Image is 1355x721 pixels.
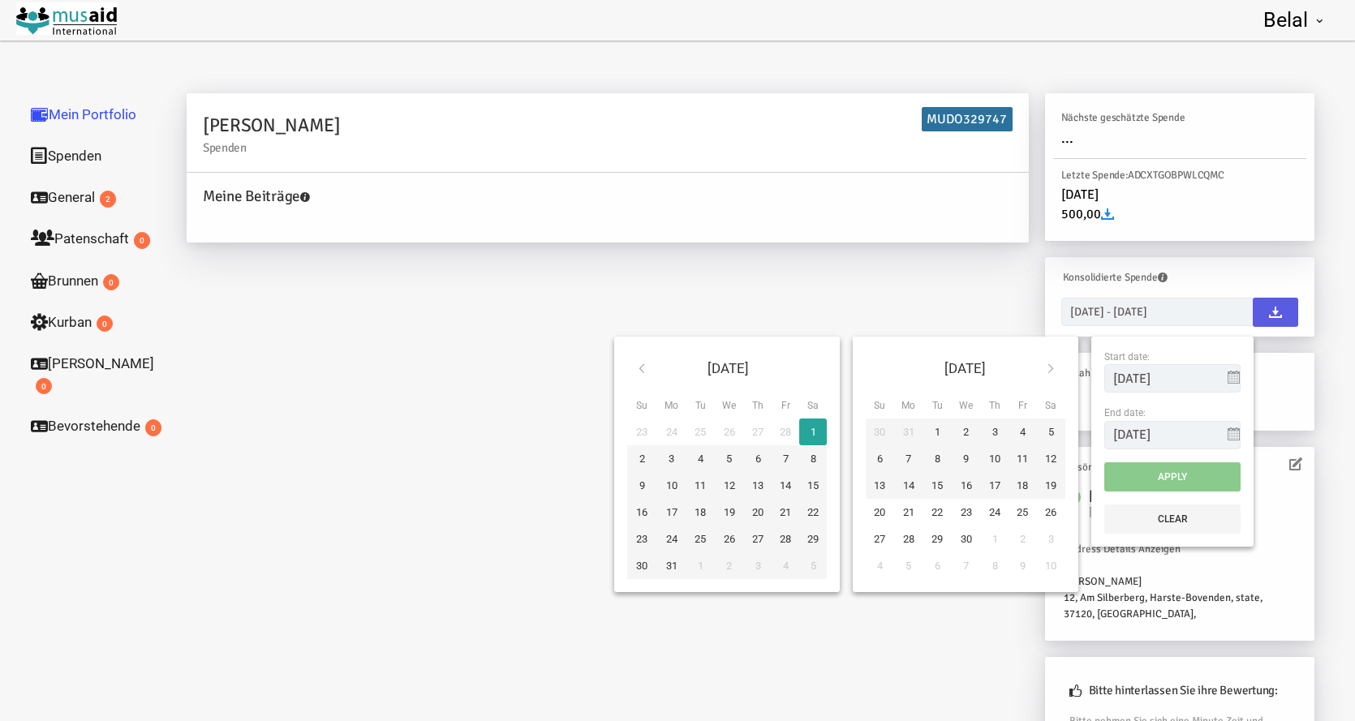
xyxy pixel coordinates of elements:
[923,552,951,579] td: 6
[1036,445,1065,472] td: 12
[772,526,799,552] td: 28
[866,499,893,526] td: 20
[1128,169,1224,182] span: ADCXTGOBPWLCQMC
[951,472,981,499] td: 16
[799,526,827,552] td: 29
[686,472,714,499] td: 11
[16,93,179,135] a: Mein Portfolio
[627,526,656,552] td: 23
[893,445,923,472] td: 7
[300,192,310,202] i: Ihre Ursacheninformationen werden verfügbar sein,indem Sie Ihre Ursachen auswählen. Sie können de...
[16,342,179,406] a: [PERSON_NAME]0
[893,472,923,499] td: 14
[1063,269,1291,285] h6: Konsolidierte Spende
[772,472,799,499] td: 14
[893,526,923,552] td: 28
[744,472,772,499] td: 13
[36,378,52,394] span: 0
[1009,472,1036,499] td: 18
[772,499,799,526] td: 21
[16,405,179,447] a: Bevorstehende0
[981,445,1009,472] td: 10
[866,472,893,499] td: 13
[1036,526,1065,552] td: 3
[1061,129,1073,147] span: ...
[1036,388,1065,418] th: Sa
[686,445,714,472] td: 4
[1036,552,1065,579] td: 10
[799,472,827,499] td: 15
[16,2,117,35] img: Musaid e.V.
[686,388,714,418] th: Tu
[1104,350,1241,364] span: Start date:
[656,350,799,388] th: [DATE]
[866,418,893,445] td: 30
[981,418,1009,445] td: 3
[203,111,1013,154] h2: [PERSON_NAME]
[951,445,981,472] td: 9
[1064,606,1297,622] div: 37120, [GEOGRAPHIC_DATA],
[714,552,744,579] td: 2
[1061,109,1299,126] h6: Nächste geschätzte Spende
[1069,681,1291,700] h6: Bitte hinterlassen Sie ihre Bewertung:
[16,301,179,343] a: Kurban0
[627,388,656,418] th: Su
[714,526,744,552] td: 26
[714,499,744,526] td: 19
[951,526,981,552] td: 30
[1036,472,1065,499] td: 19
[799,499,827,526] td: 22
[203,185,1021,208] h4: Meine Beiträge
[1104,504,1241,534] button: Clear
[744,552,772,579] td: 3
[686,552,714,579] td: 1
[951,388,981,418] th: We
[893,552,923,579] td: 5
[866,388,893,418] th: Su
[772,388,799,418] th: Fr
[923,472,951,499] td: 15
[203,142,1013,154] small: Spenden
[893,388,923,418] th: Mo
[866,526,893,552] td: 27
[866,445,893,472] td: 6
[866,552,893,579] td: 4
[799,445,827,472] td: 8
[1104,462,1241,491] button: Apply
[714,418,744,445] td: 26
[656,472,686,499] td: 10
[16,260,179,302] a: Brunnen0
[981,499,1009,526] td: 24
[656,418,686,445] td: 24
[744,418,772,445] td: 27
[893,499,923,526] td: 21
[923,499,951,526] td: 22
[627,552,656,579] td: 30
[656,499,686,526] td: 17
[16,217,179,260] a: Patenschaft0
[1009,418,1036,445] td: 4
[1104,406,1241,420] span: End date:
[772,445,799,472] td: 7
[100,191,116,207] span: 2
[981,552,1009,579] td: 8
[1036,418,1065,445] td: 5
[627,418,656,445] td: 23
[1263,8,1308,32] span: Belal
[744,388,772,418] th: Th
[1061,206,1114,222] span: 500,00
[893,418,923,445] td: 31
[799,388,827,418] th: Sa
[744,445,772,472] td: 6
[799,552,827,579] td: 5
[656,445,686,472] td: 3
[656,526,686,552] td: 24
[656,388,686,418] th: Mo
[686,526,714,552] td: 25
[1009,445,1036,472] td: 11
[772,418,799,445] td: 28
[1009,388,1036,418] th: Fr
[686,499,714,526] td: 18
[627,445,656,472] td: 2
[627,472,656,499] td: 9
